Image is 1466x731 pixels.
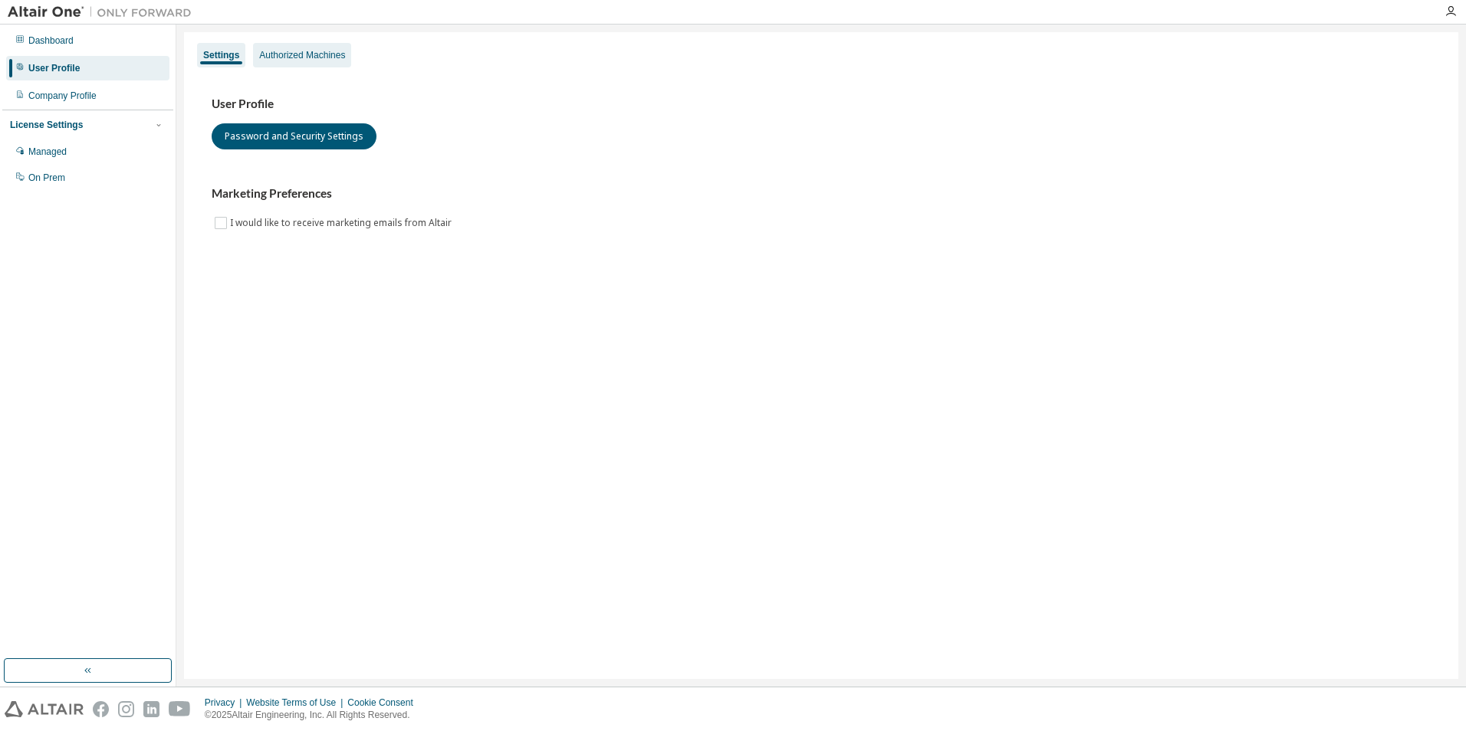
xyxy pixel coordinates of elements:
div: User Profile [28,62,80,74]
div: Privacy [205,697,246,709]
div: Authorized Machines [259,49,345,61]
div: Managed [28,146,67,158]
h3: Marketing Preferences [212,186,1431,202]
div: On Prem [28,172,65,184]
img: facebook.svg [93,701,109,717]
div: Settings [203,49,239,61]
div: License Settings [10,119,83,131]
p: © 2025 Altair Engineering, Inc. All Rights Reserved. [205,709,422,722]
img: altair_logo.svg [5,701,84,717]
img: youtube.svg [169,701,191,717]
div: Company Profile [28,90,97,102]
label: I would like to receive marketing emails from Altair [230,214,455,232]
img: instagram.svg [118,701,134,717]
div: Dashboard [28,34,74,47]
div: Cookie Consent [347,697,422,709]
button: Password and Security Settings [212,123,376,149]
img: Altair One [8,5,199,20]
div: Website Terms of Use [246,697,347,709]
h3: User Profile [212,97,1431,112]
img: linkedin.svg [143,701,159,717]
